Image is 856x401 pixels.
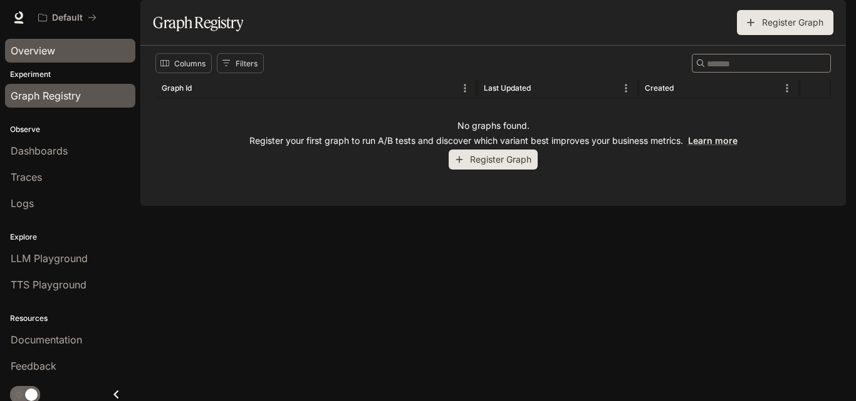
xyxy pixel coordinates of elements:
[688,135,738,146] a: Learn more
[692,54,831,73] div: Search
[193,79,212,98] button: Sort
[675,79,694,98] button: Sort
[217,53,264,73] button: Show filters
[153,10,243,35] h1: Graph Registry
[33,5,102,30] button: All workspaces
[456,79,474,98] button: Menu
[52,13,83,23] p: Default
[484,83,531,93] div: Last Updated
[449,150,538,170] button: Register Graph
[778,79,796,98] button: Menu
[645,83,674,93] div: Created
[617,79,635,98] button: Menu
[457,119,530,132] p: No graphs found.
[249,135,738,147] p: Register your first graph to run A/B tests and discover which variant best improves your business...
[162,83,192,93] div: Graph Id
[737,10,833,35] button: Register Graph
[155,53,212,73] button: Select columns
[532,79,551,98] button: Sort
